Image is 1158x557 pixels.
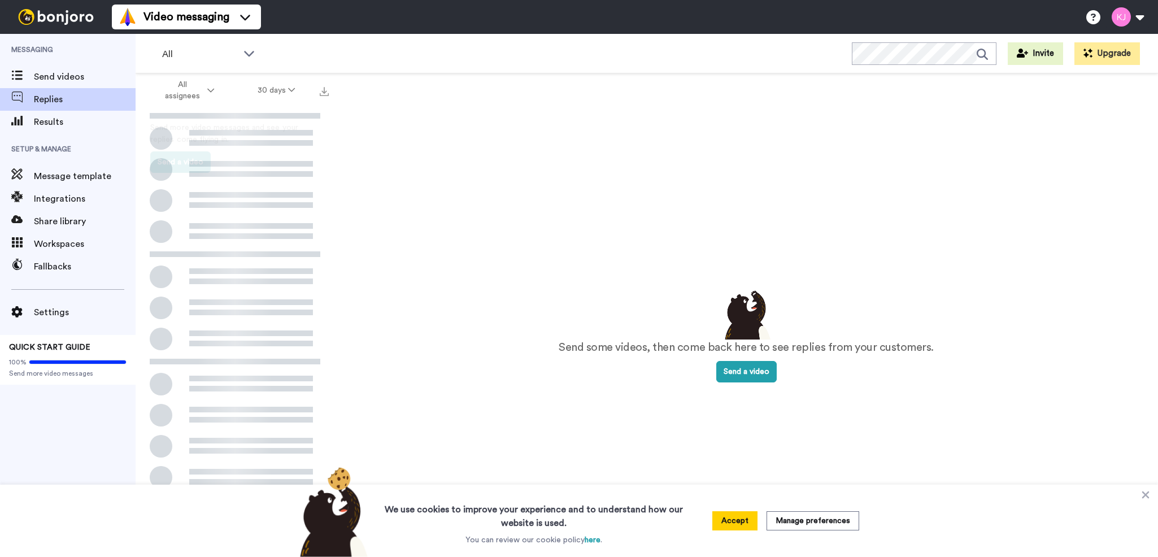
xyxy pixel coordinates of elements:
[34,260,136,273] span: Fallbacks
[559,340,934,356] p: Send some videos, then come back here to see replies from your customers.
[712,511,758,530] button: Accept
[316,82,332,99] button: Export all results that match these filters now.
[119,8,137,26] img: vm-color.svg
[14,9,98,25] img: bj-logo-header-white.svg
[373,496,694,530] h3: We use cookies to improve your experience and to understand how our website is used.
[716,361,777,382] button: Send a video
[150,122,320,146] p: Send more video messages and see your replies come flying in.
[1074,42,1140,65] button: Upgrade
[34,70,136,84] span: Send videos
[9,343,90,351] span: QUICK START GUIDE
[138,75,236,106] button: All assignees
[9,369,127,378] span: Send more video messages
[290,467,373,557] img: bear-with-cookie.png
[34,306,136,319] span: Settings
[34,237,136,251] span: Workspaces
[320,87,329,96] img: export.svg
[162,47,238,61] span: All
[34,192,136,206] span: Integrations
[34,215,136,228] span: Share library
[236,80,317,101] button: 30 days
[34,169,136,183] span: Message template
[718,288,774,340] img: results-emptystates.png
[150,151,211,173] button: Send a video
[34,115,136,129] span: Results
[34,93,136,106] span: Replies
[9,358,27,367] span: 100%
[465,534,602,546] p: You can review our cookie policy .
[716,368,777,376] a: Send a video
[143,9,229,25] span: Video messaging
[1008,42,1063,65] button: Invite
[585,536,600,544] a: here
[159,79,205,102] span: All assignees
[767,511,859,530] button: Manage preferences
